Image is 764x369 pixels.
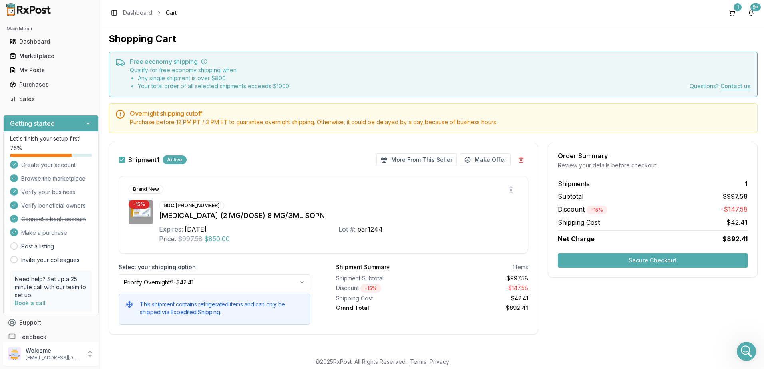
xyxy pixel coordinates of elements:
[39,4,91,10] h1: [PERSON_NAME]
[558,179,590,188] span: Shipments
[103,242,147,250] div: got it thank you
[690,82,751,90] div: Questions?
[558,153,748,159] div: Order Summary
[159,210,518,221] div: [MEDICAL_DATA] (2 MG/DOSE) 8 MG/3ML SOPN
[159,234,176,244] div: Price:
[13,171,123,179] div: that was my bad sorry i will add in a bit
[723,192,748,201] span: $997.58
[10,95,92,103] div: Sales
[140,300,304,316] h5: This shipment contains refrigerated items and can only be shipped via Expedited Shipping.
[13,97,73,105] div: All items in your cart!
[6,50,153,74] div: LUIS says…
[26,355,81,361] p: [EMAIL_ADDRESS][DOMAIN_NAME]
[10,52,92,60] div: Marketplace
[12,262,19,268] button: Emoji picker
[125,3,140,18] button: Home
[111,32,153,50] div: Thank you
[163,155,187,164] div: Active
[130,58,751,65] h5: Free economy shipping
[3,35,99,48] button: Dashboard
[178,234,203,244] span: $997.58
[130,118,751,126] div: Purchase before 12 PM PT / 3 PM ET to guarantee overnight shipping. Otherwise, it could be delaye...
[435,304,528,312] div: $892.41
[21,175,86,183] span: Browse the marketplace
[410,358,426,365] a: Terms
[125,190,153,207] div: its ok
[336,263,390,271] div: Shipment Summary
[21,202,86,210] span: Verify beneficial owners
[119,263,310,271] label: Select your shipping option
[558,161,748,169] div: Review your details before checkout
[129,200,153,224] img: Ozempic (2 MG/DOSE) 8 MG/3ML SOPN
[74,55,147,63] div: i also need wegvoy 2.4mg
[336,304,429,312] div: Grand Total
[25,262,32,268] button: Gif picker
[6,63,95,77] a: My Posts
[745,6,758,19] button: 9+
[38,262,44,268] button: Upload attachment
[734,3,742,11] div: 1
[15,300,46,306] a: Book a call
[7,245,153,258] textarea: Message…
[750,3,761,11] div: 9+
[10,119,55,128] h3: Getting started
[159,224,183,234] div: Expires:
[166,9,177,17] span: Cart
[19,333,46,341] span: Feedback
[132,194,147,202] div: its ok
[558,253,748,268] button: Secure Checkout
[10,144,22,152] span: 75 %
[10,135,92,143] p: Let's finish your setup first!
[3,3,54,16] img: RxPost Logo
[6,238,153,262] div: LUIS says…
[39,147,147,155] div: sorry i need mounjaro 15mg not 10mg
[6,166,130,184] div: that was my bad sorry i will add in a bit
[558,235,595,243] span: Net Charge
[13,79,28,87] div: on it!
[6,74,153,93] div: Manuel says…
[32,142,153,160] div: sorry i need mounjaro 15mg not 10mg
[118,37,147,45] div: Thank you
[513,263,528,271] div: 1 items
[6,92,95,106] a: Sales
[21,229,67,237] span: Make a purchase
[26,347,81,355] p: Welcome
[6,116,153,142] div: LUIS says…
[109,32,758,45] h1: Shopping Cart
[15,275,87,299] p: Need help? Set up a 25 minute call with our team to set up.
[3,78,99,91] button: Purchases
[336,294,429,302] div: Shipping Cost
[138,74,289,82] li: Any single shipment is over $ 800
[6,26,95,32] h2: Main Menu
[13,218,88,226] div: should be good to go now!
[23,4,36,17] img: Profile image for Manuel
[745,179,748,188] span: 1
[87,116,153,141] div: thank you so much​
[558,218,600,227] span: Shipping Cost
[6,14,153,32] div: LUIS says…
[21,242,54,250] a: Post a listing
[587,206,607,214] div: - 15 %
[137,258,150,271] button: Send a message…
[6,92,80,110] div: All items in your cart!
[21,188,75,196] span: Verify your business
[130,66,289,90] div: Qualify for free economy shipping when
[21,256,80,264] a: Invite your colleagues
[94,121,147,137] div: thank you so much ​
[10,38,92,46] div: Dashboard
[6,214,94,231] div: should be good to go now!
[435,294,528,302] div: $42.41
[10,66,92,74] div: My Posts
[721,204,748,214] span: -$147.58
[726,6,738,19] button: 1
[6,74,34,92] div: on it!
[336,274,429,282] div: Shipment Subtotal
[204,234,230,244] span: $850.00
[21,161,76,169] span: Create your account
[722,234,748,244] span: $892.41
[185,224,207,234] div: [DATE]
[129,200,149,209] div: - 15 %
[6,214,153,238] div: Manuel says…
[140,19,147,27] div: ok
